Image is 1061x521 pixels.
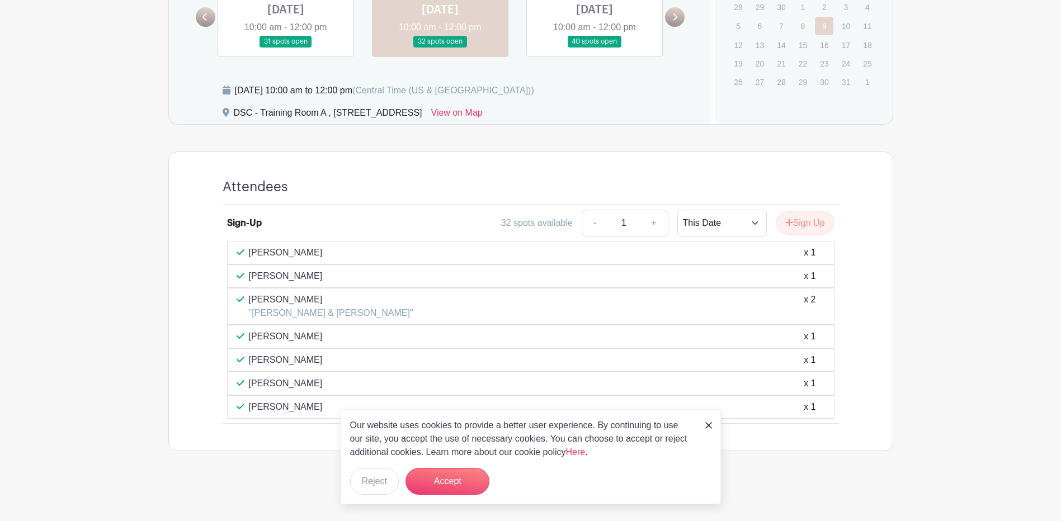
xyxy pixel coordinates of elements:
div: 32 spots available [501,216,573,230]
img: close_button-5f87c8562297e5c2d7936805f587ecaba9071eb48480494691a3f1689db116b3.svg [705,422,712,429]
p: [PERSON_NAME] [249,293,413,306]
p: 19 [729,55,747,72]
p: [PERSON_NAME] [249,400,323,414]
p: Our website uses cookies to provide a better user experience. By continuing to use our site, you ... [350,419,694,459]
div: x 1 [804,246,815,259]
p: 14 [772,36,790,54]
p: [PERSON_NAME] [249,377,323,390]
div: DSC - Training Room A , [STREET_ADDRESS] [234,106,422,124]
p: 20 [751,55,769,72]
button: Accept [405,468,489,495]
p: [PERSON_NAME] [249,269,323,283]
p: 24 [837,55,855,72]
p: 6 [751,17,769,35]
a: 9 [815,17,833,35]
div: x 1 [804,269,815,283]
h4: Attendees [223,179,288,195]
p: 16 [815,36,833,54]
p: 23 [815,55,833,72]
p: 22 [794,55,812,72]
p: 7 [772,17,790,35]
div: x 1 [804,353,815,367]
p: 1 [858,73,876,91]
p: 11 [858,17,876,35]
p: [PERSON_NAME] [249,353,323,367]
div: [DATE] 10:00 am to 12:00 pm [235,84,534,97]
p: 26 [729,73,747,91]
p: 18 [858,36,876,54]
p: 13 [751,36,769,54]
div: x 1 [804,330,815,343]
p: 31 [837,73,855,91]
p: 30 [815,73,833,91]
a: Here [566,447,586,457]
button: Sign Up [776,211,834,235]
a: View on Map [431,106,483,124]
p: 15 [794,36,812,54]
p: 5 [729,17,747,35]
p: 28 [772,73,790,91]
p: "[PERSON_NAME] & [PERSON_NAME]" [249,306,413,320]
p: [PERSON_NAME] [249,330,323,343]
p: [PERSON_NAME] [249,246,323,259]
a: - [582,210,607,236]
div: x 2 [804,293,815,320]
p: 17 [837,36,855,54]
p: 25 [858,55,876,72]
div: x 1 [804,400,815,414]
p: 12 [729,36,747,54]
p: 21 [772,55,790,72]
div: x 1 [804,377,815,390]
p: 10 [837,17,855,35]
button: Reject [350,468,399,495]
a: + [640,210,668,236]
p: 29 [794,73,812,91]
span: (Central Time (US & [GEOGRAPHIC_DATA])) [352,86,534,95]
p: 27 [751,73,769,91]
p: 8 [794,17,812,35]
div: Sign-Up [227,216,262,230]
